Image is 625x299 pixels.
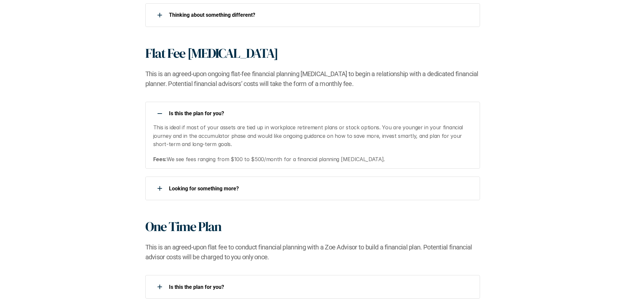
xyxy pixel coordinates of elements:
[169,284,471,290] p: Is this the plan for you?​
[145,69,480,89] h2: This is an agreed-upon ongoing flat-fee financial planning [MEDICAL_DATA] to begin a relationship...
[145,242,480,262] h2: This is an agreed-upon flat fee to conduct financial planning with a Zoe Advisor to build a finan...
[169,110,471,117] p: Is this the plan for you?​
[169,185,471,192] p: Looking for something more?​
[153,155,472,164] p: We see fees ranging from $100 to $500/month for a financial planning [MEDICAL_DATA].
[153,123,472,149] p: This is ideal if most of your assets are tied up in workplace retirement plans or stock options. ...
[153,156,167,162] strong: Fees:
[169,12,471,18] p: ​Thinking about something different?​
[145,219,221,234] h1: One Time Plan
[145,45,278,61] h1: Flat Fee [MEDICAL_DATA]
